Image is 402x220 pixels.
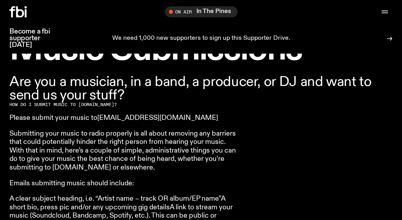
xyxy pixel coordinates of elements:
[9,34,393,66] h1: Music Submissions
[97,114,218,121] a: [EMAIL_ADDRESS][DOMAIN_NAME]
[9,103,236,107] h2: HOW DO I SUBMIT MUSIC TO [DOMAIN_NAME]?
[9,130,236,172] p: Submitting your music to radio properly is all about removing any barriers that could potentially...
[9,114,236,123] p: Please submit your music to
[9,28,60,48] h3: Become a fbi supporter [DATE]
[112,35,290,42] p: We need 1,000 new supporters to sign up this Supporter Drive.
[165,6,237,17] button: On AirIn The Pines
[9,75,393,102] p: Are you a musician, in a band, a producer, or DJ and want to send us your stuff?
[9,179,236,188] p: Emails submitting music should include:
